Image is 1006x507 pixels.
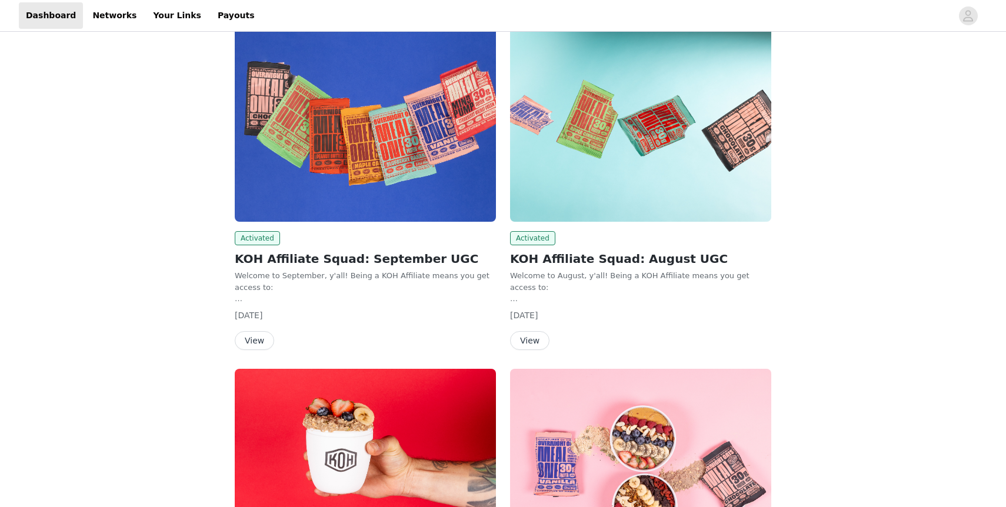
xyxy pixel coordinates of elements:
[510,311,538,320] span: [DATE]
[962,6,974,25] div: avatar
[235,270,496,293] p: Welcome to September, y'all! Being a KOH Affiliate means you get access to:
[235,311,262,320] span: [DATE]
[235,336,274,345] a: View
[235,331,274,350] button: View
[235,231,280,245] span: Activated
[85,2,144,29] a: Networks
[235,26,496,222] img: Kreatures of Habit
[510,336,549,345] a: View
[510,250,771,268] h2: KOH Affiliate Squad: August UGC
[510,331,549,350] button: View
[211,2,262,29] a: Payouts
[19,2,83,29] a: Dashboard
[510,26,771,222] img: Kreatures of Habit
[146,2,208,29] a: Your Links
[510,270,771,293] p: Welcome to August, y'all! Being a KOH Affiliate means you get access to:
[235,250,496,268] h2: KOH Affiliate Squad: September UGC
[510,231,555,245] span: Activated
